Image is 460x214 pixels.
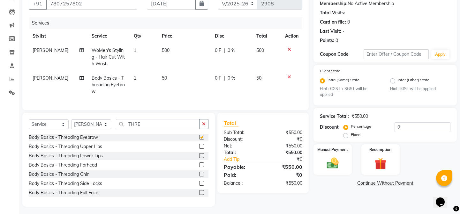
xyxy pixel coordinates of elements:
span: [PERSON_NAME] [33,47,68,53]
div: ₹0 [270,156,307,163]
span: 0 % [228,75,235,82]
div: Body Basics - Threading Lower Lips [29,153,103,159]
div: 0 [336,37,338,44]
label: Fixed [351,132,360,138]
div: Service Total: [320,113,349,120]
div: ₹550.00 [263,180,307,187]
span: Body Basics - Threading Eyebrow [92,75,125,94]
input: Enter Offer / Coupon Code [364,49,429,59]
th: Price [158,29,211,43]
small: Hint : IGST will be applied [390,86,450,92]
div: Body Basics - Threading Forhead [29,162,97,168]
span: 50 [162,75,167,81]
div: Total Visits: [320,10,345,16]
label: Manual Payment [317,147,348,153]
th: Total [253,29,281,43]
a: Add Tip [219,156,270,163]
img: _gift.svg [371,156,390,171]
div: Coupon Code [320,51,363,58]
div: Body Basics - Threading Side Locks [29,180,102,187]
div: Points: [320,37,334,44]
span: 1 [134,75,136,81]
label: Redemption [369,147,391,153]
div: ₹550.00 [351,113,368,120]
iframe: chat widget [433,189,454,208]
div: - [343,28,344,35]
div: ₹0 [263,136,307,143]
div: Balance : [219,180,263,187]
th: Service [88,29,130,43]
label: Inter (Other) State [398,77,429,85]
img: _cash.svg [323,156,342,170]
span: WoMen's Styling - Hair Cut With Wash [92,47,125,67]
div: Body Basics - Threading Full Face [29,189,98,196]
span: | [224,47,225,54]
span: 500 [162,47,170,53]
div: ₹550.00 [263,149,307,156]
div: Discount: [219,136,263,143]
span: [PERSON_NAME] [33,75,68,81]
div: Total: [219,149,263,156]
div: Discount: [320,124,340,131]
span: 0 F [215,75,221,82]
span: 0 F [215,47,221,54]
span: 0 % [228,47,235,54]
div: Sub Total: [219,129,263,136]
div: ₹0 [263,171,307,179]
span: Total [224,120,238,126]
button: Apply [431,50,449,59]
label: Client State [320,68,340,74]
a: Continue Without Payment [315,180,456,187]
div: Paid: [219,171,263,179]
th: Qty [130,29,158,43]
div: Last Visit: [320,28,341,35]
div: Body Basics - Threading Chin [29,171,89,178]
div: Payable: [219,163,263,171]
div: Card on file: [320,19,346,25]
div: Body Basics - Threading Eyebrow [29,134,98,141]
th: Action [281,29,302,43]
th: Stylist [29,29,88,43]
span: 1 [134,47,136,53]
span: | [224,75,225,82]
div: Services [29,17,307,29]
div: 0 [347,19,350,25]
span: 500 [256,47,264,53]
div: Membership: [320,0,348,7]
div: Body Basics - Threading Upper Lips [29,143,102,150]
label: Intra (Same) State [328,77,359,85]
div: Net: [219,143,263,149]
small: Hint : CGST + SGST will be applied [320,86,380,98]
label: Percentage [351,124,371,129]
div: ₹550.00 [263,129,307,136]
div: ₹550.00 [263,143,307,149]
input: Search or Scan [116,119,200,129]
div: No Active Membership [320,0,450,7]
span: 50 [256,75,261,81]
th: Disc [211,29,253,43]
div: ₹550.00 [263,163,307,171]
